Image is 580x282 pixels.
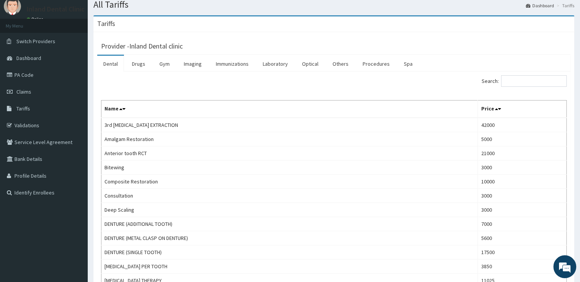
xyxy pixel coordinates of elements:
td: 42000 [478,118,567,132]
h3: Tariffs [97,20,115,27]
td: 7000 [478,217,567,231]
td: DENTURE (ADDITIONAL TOOTH) [101,217,478,231]
td: 3rd [MEDICAL_DATA] EXTRACTION [101,118,478,132]
span: Dashboard [16,55,41,62]
td: 3000 [478,203,567,217]
td: 3000 [478,160,567,175]
span: Claims [16,88,31,95]
a: Spa [398,56,419,72]
td: Deep Scaling [101,203,478,217]
a: Dashboard [526,2,554,9]
th: Name [101,100,478,118]
a: Dental [97,56,124,72]
a: Optical [296,56,325,72]
label: Search: [482,75,567,87]
td: DENTURE (SINGLE TOOTH) [101,245,478,259]
a: Gym [153,56,176,72]
td: 5000 [478,132,567,146]
td: 3850 [478,259,567,274]
span: Switch Providers [16,38,55,45]
td: Amalgam Restoration [101,132,478,146]
li: Tariffs [555,2,574,9]
th: Price [478,100,567,118]
td: 21000 [478,146,567,160]
a: Imaging [178,56,208,72]
span: Tariffs [16,105,30,112]
input: Search: [501,75,567,87]
a: Online [27,16,45,22]
td: DENTURE (METAL CLASP ON DENTURE) [101,231,478,245]
td: Composite Restoration [101,175,478,189]
a: Immunizations [210,56,255,72]
td: Consultation [101,189,478,203]
h3: Provider - Inland Dental clinic [101,43,183,50]
div: Minimize live chat window [125,4,143,22]
a: Procedures [357,56,396,72]
td: 10000 [478,175,567,189]
textarea: Type your message and hit 'Enter' [4,195,145,222]
img: d_794563401_company_1708531726252_794563401 [14,38,31,57]
span: We're online! [44,89,105,167]
td: 5600 [478,231,567,245]
p: Inland Dental Clinic [27,6,85,13]
td: 17500 [478,245,567,259]
a: Drugs [126,56,151,72]
div: Chat with us now [40,43,128,53]
td: Anterior tooth RCT [101,146,478,160]
a: Others [326,56,355,72]
td: Bitewing [101,160,478,175]
td: 3000 [478,189,567,203]
a: Laboratory [257,56,294,72]
td: [MEDICAL_DATA] PER TOOTH [101,259,478,274]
